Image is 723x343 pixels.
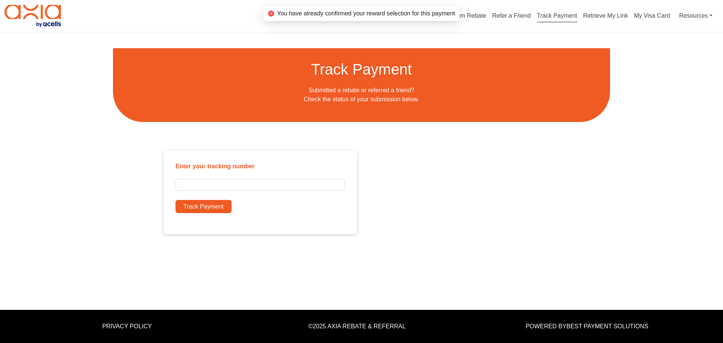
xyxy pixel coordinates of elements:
[583,12,628,22] a: Retrieve My Link
[526,323,648,329] a: Powered ByBest Payment Solutions
[634,8,670,24] a: My Visa Card
[175,200,232,213] button: Track Payment
[125,86,598,104] p: Submitted a rebate or referred a friend? Check the status of your submission below.
[679,8,712,24] a: Resources
[537,12,577,22] a: Track Payment
[102,323,152,329] a: Privacy Policy
[5,5,61,27] img: Program logo
[175,163,345,176] h6: Enter your tracking number
[268,11,274,17] span: close-circle
[442,12,487,22] a: Redeem Rebate
[492,12,531,22] a: Refer a Friend
[277,9,455,18] span: You have already confirmed your reward selection for this payment
[247,322,468,331] p: © 2025 Axia Rebate & Referral
[125,60,598,78] h1: Track Payment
